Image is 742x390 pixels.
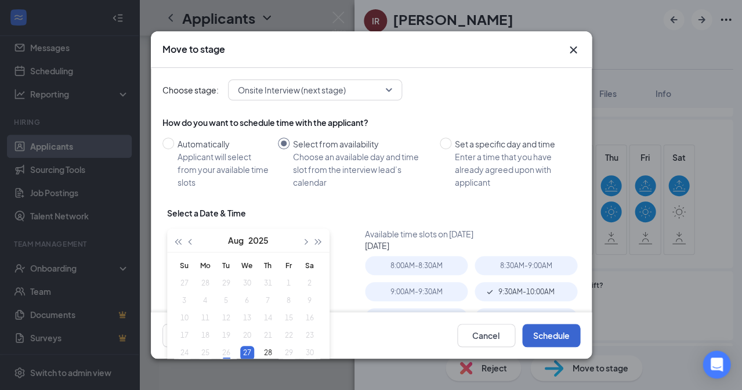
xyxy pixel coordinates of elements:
[703,351,730,378] div: Open Intercom Messenger
[228,229,244,252] button: Aug
[261,346,275,360] div: 28
[566,43,580,57] button: Close
[475,256,577,275] div: 8:30AM - 9:00AM
[293,150,430,189] div: Choose an available day and time slot from the interview lead’s calendar
[248,229,269,252] button: 2025
[237,257,258,275] th: We
[278,257,299,275] th: Fr
[258,257,278,275] th: Th
[365,228,585,240] div: Available time slots on [DATE]
[237,344,258,362] td: 2025-08-27
[162,117,580,128] div: How do you want to schedule time with the applicant?
[522,324,580,347] button: Schedule
[566,43,580,57] svg: Cross
[258,344,278,362] td: 2025-08-28
[475,308,577,327] div: 10:30AM - 11:00AM
[293,138,430,150] div: Select from availability
[485,287,494,297] svg: Checkmark
[457,324,515,347] button: Cancel
[162,43,225,56] h3: Move to stage
[299,257,320,275] th: Sa
[455,138,571,150] div: Set a specific day and time
[162,84,219,96] span: Choose stage:
[216,257,237,275] th: Tu
[240,346,254,360] div: 27
[238,81,346,99] span: Onsite Interview (next stage)
[475,282,577,301] div: 9:30AM - 10:00AM
[162,324,282,347] button: EyePreview notification
[365,282,468,301] div: 9:00AM - 9:30AM
[365,240,585,251] div: [DATE]
[178,138,269,150] div: Automatically
[455,150,571,189] div: Enter a time that you have already agreed upon with applicant
[365,256,468,275] div: 8:00AM - 8:30AM
[195,257,216,275] th: Mo
[167,207,246,219] div: Select a Date & Time
[365,308,468,327] div: 10:00AM - 10:30AM
[178,150,269,189] div: Applicant will select from your available time slots
[174,257,195,275] th: Su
